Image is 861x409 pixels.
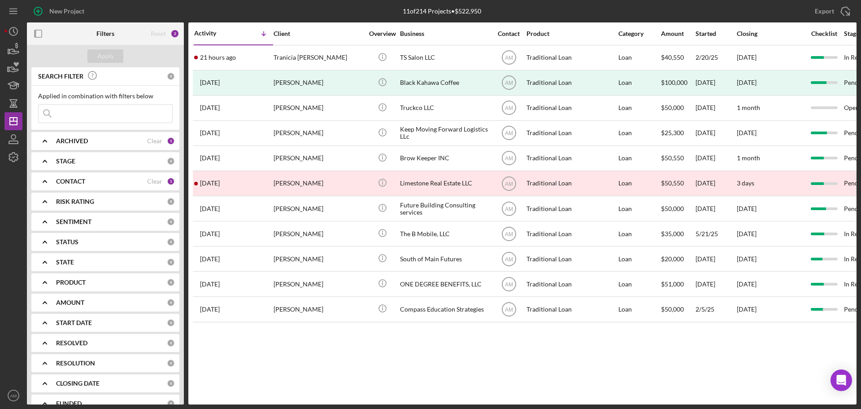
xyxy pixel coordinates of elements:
text: AM [505,206,513,212]
div: Closing [737,30,804,37]
time: 1 month [737,154,760,162]
div: 2 [170,29,179,38]
div: [PERSON_NAME] [274,96,363,120]
div: Black Kahawa Coffee [400,71,490,95]
time: 2025-07-18 13:20 [200,205,220,212]
text: AM [505,155,513,162]
time: 2025-06-04 09:48 [200,255,220,263]
div: $100,000 [661,71,695,95]
div: The B Mobile, LLC [400,222,490,246]
time: 2025-03-06 18:47 [200,306,220,313]
div: [PERSON_NAME] [274,222,363,246]
div: [DATE] [696,272,736,296]
b: SENTIMENT [56,218,91,225]
text: AM [505,55,513,61]
div: Loan [618,247,660,271]
div: Reset [151,30,166,37]
div: [DATE] [696,71,736,95]
time: 2025-07-18 19:16 [200,180,220,187]
div: Traditional Loan [526,71,616,95]
div: Loan [618,121,660,145]
b: ARCHIVED [56,137,88,145]
div: Loan [618,46,660,70]
text: AM [505,180,513,187]
text: AM [505,256,513,262]
time: [DATE] [737,205,757,212]
div: 2/5/25 [696,297,736,321]
div: Loan [618,222,660,246]
time: 2025-07-31 15:49 [200,104,220,111]
div: [PERSON_NAME] [274,297,363,321]
div: $50,550 [661,146,695,170]
div: 0 [167,339,175,347]
div: Traditional Loan [526,172,616,195]
div: Traditional Loan [526,222,616,246]
div: 11 of 214 Projects • $522,950 [403,8,481,15]
div: Overview [365,30,399,37]
div: [PERSON_NAME] [274,71,363,95]
time: 2025-05-21 00:45 [200,281,220,288]
time: 1 month [737,104,760,111]
div: Contact [492,30,526,37]
div: 0 [167,72,175,80]
text: AM [505,105,513,111]
div: Loan [618,96,660,120]
b: STAGE [56,158,75,165]
button: New Project [27,2,93,20]
b: STATE [56,259,74,266]
div: South of Main Futures [400,247,490,271]
b: FUNDED [56,400,82,407]
div: 0 [167,218,175,226]
b: SEARCH FILTER [38,73,83,80]
div: $50,550 [661,172,695,195]
button: AM [4,387,22,405]
div: Loan [618,297,660,321]
div: Open Intercom Messenger [831,369,852,391]
b: AMOUNT [56,299,84,306]
div: Traditional Loan [526,297,616,321]
div: [DATE] [696,146,736,170]
div: Applied in combination with filters below [38,92,173,100]
b: RESOLUTION [56,360,95,367]
div: Loan [618,272,660,296]
div: Traditional Loan [526,197,616,220]
div: 5/21/25 [696,222,736,246]
time: 2025-07-30 20:41 [200,129,220,136]
div: Traditional Loan [526,96,616,120]
div: Amount [661,30,695,37]
div: [DATE] [696,121,736,145]
div: Clear [147,178,162,185]
div: 1 [167,137,175,145]
div: Client [274,30,363,37]
div: [PERSON_NAME] [274,146,363,170]
div: Export [815,2,834,20]
div: Brow Keeper INC [400,146,490,170]
time: 3 days [737,179,754,187]
b: RESOLVED [56,339,87,347]
div: ONE DEGREE BENEFITS, LLC [400,272,490,296]
div: Loan [618,71,660,95]
div: Category [618,30,660,37]
div: [PERSON_NAME] [274,172,363,195]
time: [DATE] [737,230,757,237]
div: 0 [167,359,175,367]
div: Traditional Loan [526,272,616,296]
div: Traditional Loan [526,46,616,70]
div: Truckco LLC [400,96,490,120]
b: START DATE [56,319,92,326]
time: [DATE] [737,129,757,136]
div: Loan [618,197,660,220]
div: $20,000 [661,247,695,271]
b: CLOSING DATE [56,380,100,387]
text: AM [505,281,513,287]
div: Loan [618,172,660,195]
b: Filters [96,30,114,37]
div: Product [526,30,616,37]
div: $25,300 [661,121,695,145]
div: Traditional Loan [526,146,616,170]
time: [DATE] [737,305,757,313]
time: [DATE] [737,53,757,61]
b: CONTACT [56,178,85,185]
div: 0 [167,319,175,327]
time: 2025-07-07 17:40 [200,230,220,237]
